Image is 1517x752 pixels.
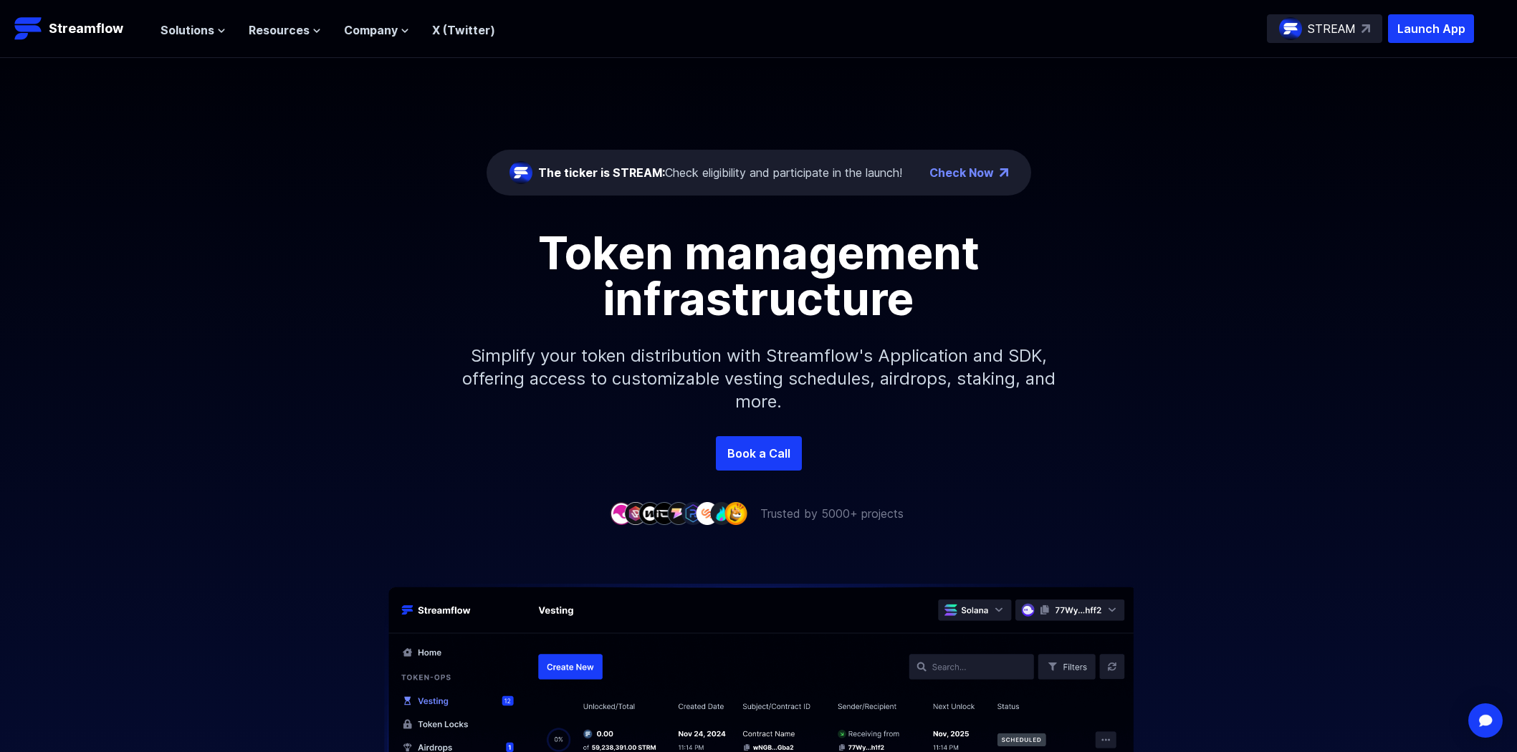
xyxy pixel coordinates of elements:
div: Check eligibility and participate in the launch! [538,164,902,181]
img: top-right-arrow.svg [1362,24,1370,33]
a: Streamflow [14,14,146,43]
button: Company [344,21,409,39]
div: Open Intercom Messenger [1468,703,1503,738]
img: streamflow-logo-circle.png [1279,17,1302,40]
span: Company [344,21,398,39]
p: Trusted by 5000+ projects [760,505,904,522]
a: STREAM [1267,14,1382,43]
img: company-1 [610,502,633,524]
a: X (Twitter) [432,23,495,37]
a: Book a Call [716,436,802,471]
img: streamflow-logo-circle.png [509,161,532,184]
img: top-right-arrow.png [1000,168,1008,177]
button: Launch App [1388,14,1474,43]
img: company-9 [724,502,747,524]
img: company-4 [653,502,676,524]
a: Check Now [929,164,994,181]
img: company-8 [710,502,733,524]
img: company-2 [624,502,647,524]
span: Resources [249,21,310,39]
img: company-3 [638,502,661,524]
button: Resources [249,21,321,39]
img: company-6 [681,502,704,524]
span: Solutions [161,21,214,39]
p: Simplify your token distribution with Streamflow's Application and SDK, offering access to custom... [451,322,1067,436]
button: Solutions [161,21,226,39]
p: STREAM [1308,20,1356,37]
img: company-5 [667,502,690,524]
p: Streamflow [49,19,123,39]
img: Streamflow Logo [14,14,43,43]
h1: Token management infrastructure [436,230,1081,322]
img: company-7 [696,502,719,524]
span: The ticker is STREAM: [538,165,665,180]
